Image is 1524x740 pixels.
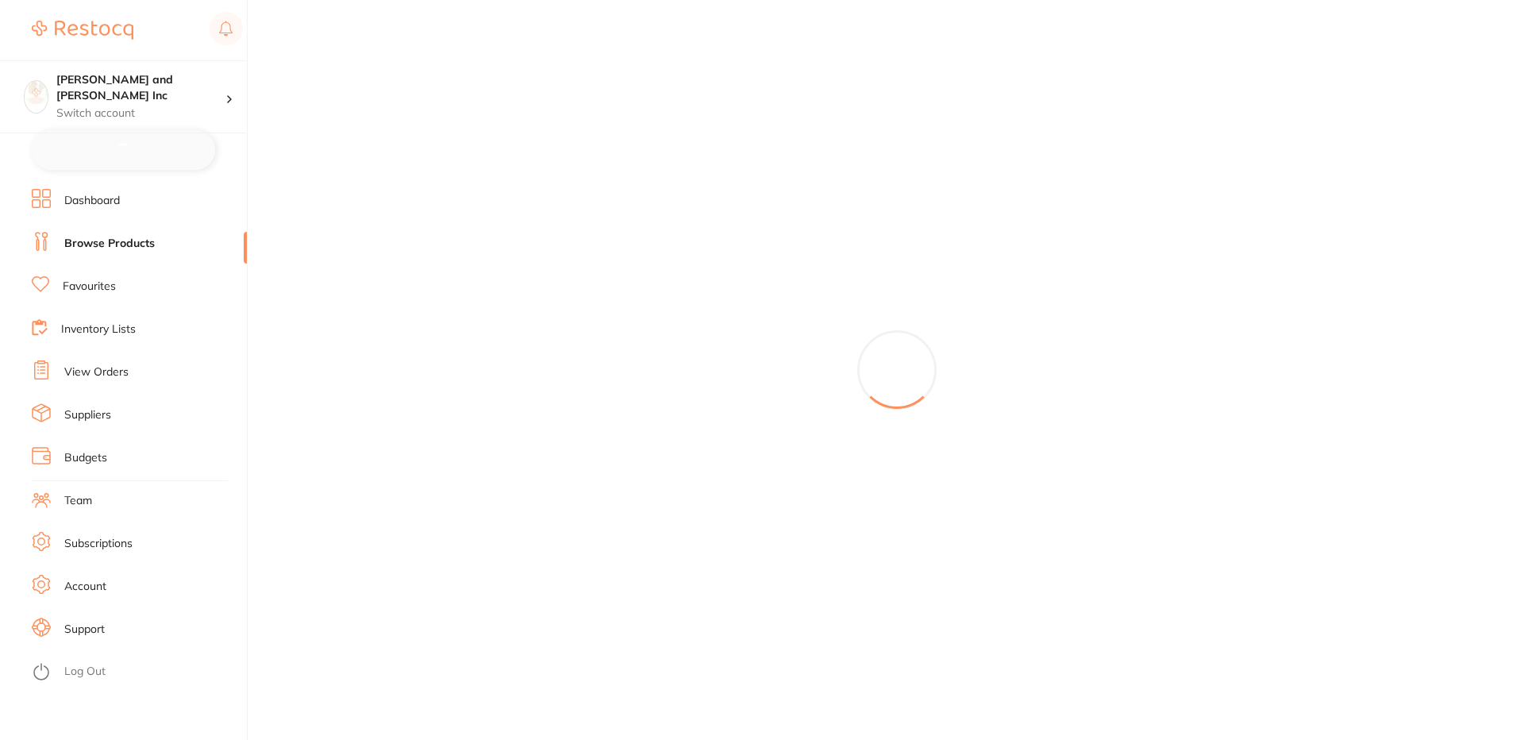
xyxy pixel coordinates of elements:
[56,72,225,103] h4: Haynes and Herrera Inc
[64,407,111,423] a: Suppliers
[64,622,105,638] a: Support
[32,660,242,685] button: Log Out
[64,536,133,552] a: Subscriptions
[64,450,107,466] a: Budgets
[61,322,136,337] a: Inventory Lists
[56,106,225,121] p: Switch account
[64,364,129,380] a: View Orders
[64,236,155,252] a: Browse Products
[64,193,120,209] a: Dashboard
[64,493,92,509] a: Team
[63,279,116,295] a: Favourites
[32,12,133,48] a: Restocq Logo
[64,579,106,595] a: Account
[32,21,133,40] img: Restocq Logo
[25,81,48,104] img: Haynes and Herrera Inc
[64,664,106,680] a: Log Out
